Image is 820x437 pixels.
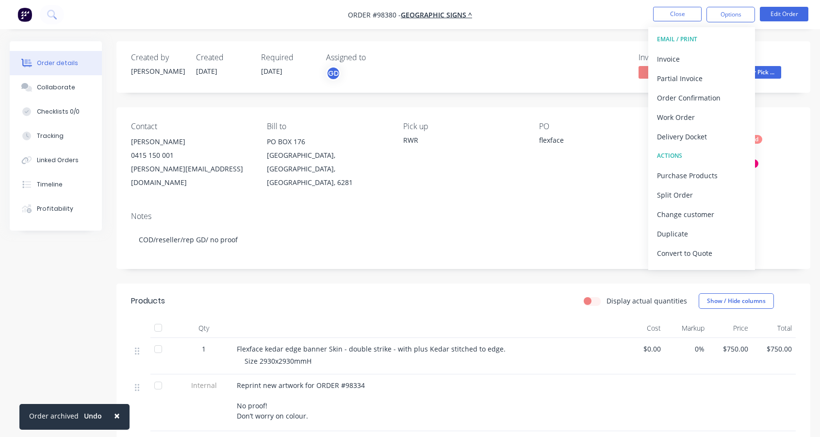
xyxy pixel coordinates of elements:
button: GD [326,66,341,81]
span: [DATE] [196,67,217,76]
a: GEOGRAPHIC SIGNS ^ [401,10,472,19]
button: Checklists 0/0 [10,100,102,124]
div: Total [752,319,796,338]
span: Reprint new artwork for ORDER #98334 No proof! Don’t worry on colour. [237,381,365,420]
div: Created [196,53,249,62]
div: COD/reseller/rep GD/ no proof [131,225,796,254]
div: Contact [131,122,251,131]
div: PO BOX 176[GEOGRAPHIC_DATA], [GEOGRAPHIC_DATA], [GEOGRAPHIC_DATA], 6281 [267,135,387,189]
div: Pick up [403,122,524,131]
div: [PERSON_NAME]0415 150 001[PERSON_NAME][EMAIL_ADDRESS][DOMAIN_NAME] [131,135,251,189]
button: Work Order [648,107,755,127]
div: Split Order [657,188,746,202]
button: Split Order [648,185,755,204]
span: Size 2930x2930mmH [245,356,312,366]
div: Partial Invoice [657,71,746,85]
div: Products [131,295,165,307]
div: [PERSON_NAME] [131,66,184,76]
div: PO [539,122,659,131]
div: Archive [657,266,746,280]
div: Purchase Products [657,168,746,183]
div: Convert to Quote [657,246,746,260]
span: 0% [669,344,705,354]
span: Order #98380 - [348,10,401,19]
div: Collaborate [37,83,75,92]
button: Convert to Quote [648,243,755,263]
button: Edit Order [760,7,808,21]
div: Work Order [657,110,746,124]
button: Order Confirmation [648,88,755,107]
button: Change customer [648,204,755,224]
span: $750.00 [756,344,792,354]
span: × [114,409,120,422]
img: Factory [17,7,32,22]
button: Archive [648,263,755,282]
div: Order details [37,59,78,67]
div: PO BOX 176 [267,135,387,149]
button: Timeline [10,172,102,197]
div: ACTIONS [657,150,746,162]
div: Change customer [657,207,746,221]
button: Duplicate [648,224,755,243]
button: Tracking [10,124,102,148]
div: Invoice [657,52,746,66]
button: Profitability [10,197,102,221]
div: Assigned to [326,53,423,62]
button: Close [653,7,702,21]
button: ACTIONS [648,146,755,166]
button: Delivery Docket [648,127,755,146]
span: 1 [202,344,206,354]
div: Cost [621,319,665,338]
button: Purchase Products [648,166,755,185]
button: Collaborate [10,75,102,100]
span: [DATE] [261,67,282,76]
button: Invoice [648,49,755,68]
div: Duplicate [657,227,746,241]
div: EMAIL / PRINT [657,33,746,46]
div: Linked Orders [37,156,79,165]
div: Invoiced [639,53,711,62]
div: Tracking [37,132,64,140]
span: $0.00 [625,344,661,354]
div: Order archived [29,411,79,421]
button: Linked Orders [10,148,102,172]
div: Order Confirmation [657,91,746,105]
div: RWR [403,135,524,145]
div: Price [708,319,752,338]
span: Internal [179,380,229,390]
div: [PERSON_NAME] [131,135,251,149]
div: Markup [665,319,708,338]
button: Undo [79,409,107,423]
div: Notes [131,212,796,221]
div: [PERSON_NAME][EMAIL_ADDRESS][DOMAIN_NAME] [131,162,251,189]
div: flexface [539,135,659,149]
div: Qty [175,319,233,338]
div: Created by [131,53,184,62]
div: Profitability [37,204,73,213]
div: [GEOGRAPHIC_DATA], [GEOGRAPHIC_DATA], [GEOGRAPHIC_DATA], 6281 [267,149,387,189]
button: Show / Hide columns [699,293,774,309]
label: Display actual quantities [607,296,687,306]
span: No [639,66,697,78]
span: Flexface kedar edge banner Skin - double strike - with plus Kedar stitched to edge. [237,344,506,353]
div: Delivery Docket [657,130,746,144]
div: Timeline [37,180,63,189]
div: Checklists 0/0 [37,107,80,116]
button: Order details [10,51,102,75]
div: Status [723,53,796,62]
button: EMAIL / PRINT [648,30,755,49]
button: Close [104,404,130,427]
button: Options [706,7,755,22]
button: Partial Invoice [648,68,755,88]
div: 0415 150 001 [131,149,251,162]
div: Required [261,53,314,62]
div: Bill to [267,122,387,131]
span: $750.00 [712,344,748,354]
